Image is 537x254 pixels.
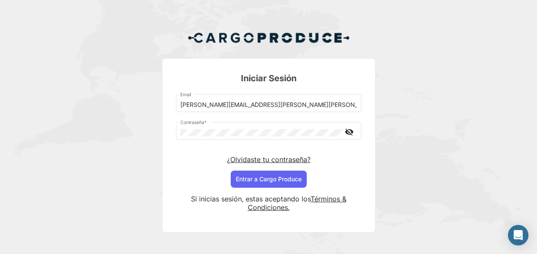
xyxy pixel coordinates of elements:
[188,27,350,48] img: Cargo Produce Logo
[227,155,311,164] a: ¿Olvidaste tu contraseña?
[180,101,357,109] input: Email
[191,195,311,203] span: Si inicias sesión, estas aceptando los
[508,225,528,245] div: Abrir Intercom Messenger
[248,195,346,212] a: Términos & Condiciones.
[344,127,355,137] mat-icon: visibility_off
[231,171,307,188] button: Entrar a Cargo Produce
[176,72,361,84] h3: Iniciar Sesión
